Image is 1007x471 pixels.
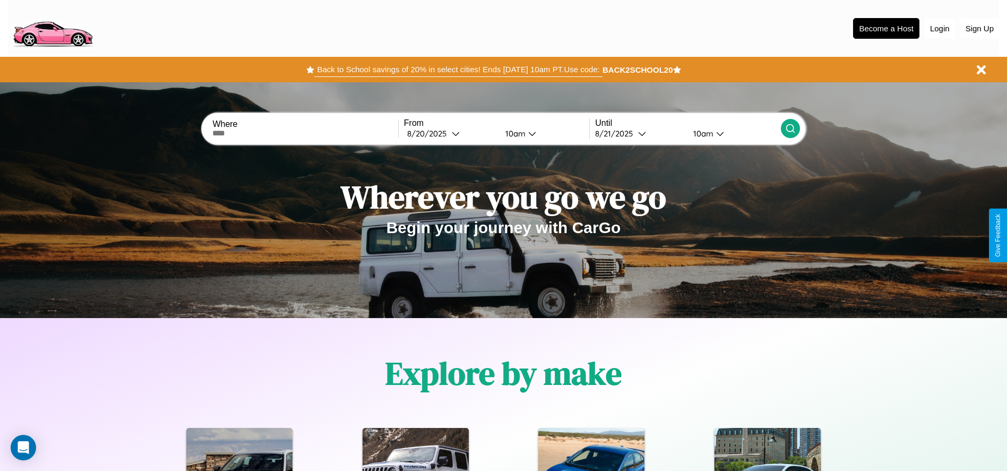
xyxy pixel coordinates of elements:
[960,19,999,38] button: Sign Up
[685,128,781,139] button: 10am
[595,118,780,128] label: Until
[314,62,602,77] button: Back to School savings of 20% in select cities! Ends [DATE] 10am PT.Use code:
[497,128,590,139] button: 10am
[404,128,497,139] button: 8/20/2025
[212,119,398,129] label: Where
[595,129,638,139] div: 8 / 21 / 2025
[11,435,36,460] div: Open Intercom Messenger
[688,129,716,139] div: 10am
[404,118,589,128] label: From
[407,129,452,139] div: 8 / 20 / 2025
[994,214,1002,257] div: Give Feedback
[8,5,97,49] img: logo
[853,18,919,39] button: Become a Host
[925,19,955,38] button: Login
[500,129,528,139] div: 10am
[385,352,622,395] h1: Explore by make
[603,65,673,74] b: BACK2SCHOOL20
